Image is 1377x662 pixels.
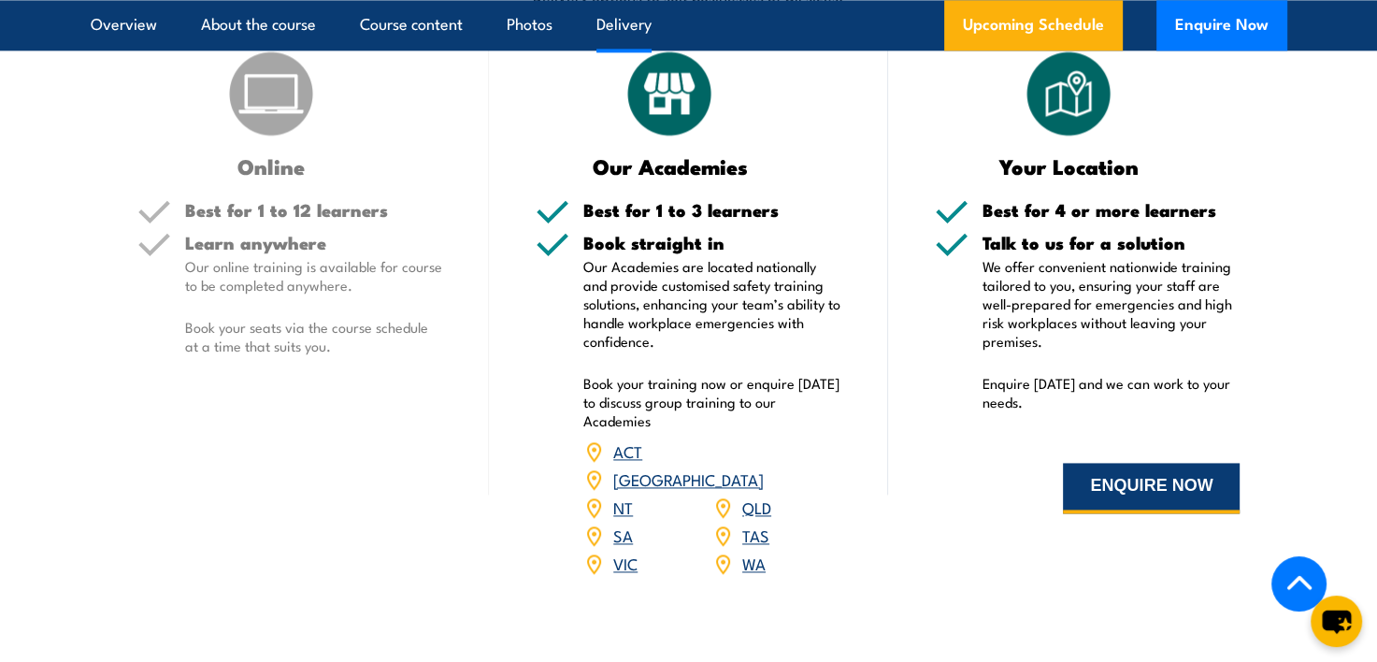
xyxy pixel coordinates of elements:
h3: Our Academies [536,155,804,177]
h5: Best for 1 to 12 learners [185,201,443,219]
h5: Talk to us for a solution [983,234,1241,252]
a: QLD [742,496,771,518]
a: WA [742,552,766,574]
a: VIC [613,552,638,574]
h5: Learn anywhere [185,234,443,252]
a: TAS [742,524,769,546]
p: Our online training is available for course to be completed anywhere. [185,257,443,295]
button: chat-button [1311,596,1362,647]
button: ENQUIRE NOW [1063,463,1240,513]
h5: Book straight in [583,234,841,252]
p: Book your seats via the course schedule at a time that suits you. [185,318,443,355]
p: Enquire [DATE] and we can work to your needs. [983,374,1241,411]
a: [GEOGRAPHIC_DATA] [613,468,764,490]
p: We offer convenient nationwide training tailored to you, ensuring your staff are well-prepared fo... [983,257,1241,351]
h3: Your Location [935,155,1203,177]
a: ACT [613,439,642,462]
a: NT [613,496,633,518]
p: Our Academies are located nationally and provide customised safety training solutions, enhancing ... [583,257,841,351]
a: SA [613,524,633,546]
h5: Best for 1 to 3 learners [583,201,841,219]
p: Book your training now or enquire [DATE] to discuss group training to our Academies [583,374,841,430]
h5: Best for 4 or more learners [983,201,1241,219]
h3: Online [137,155,406,177]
